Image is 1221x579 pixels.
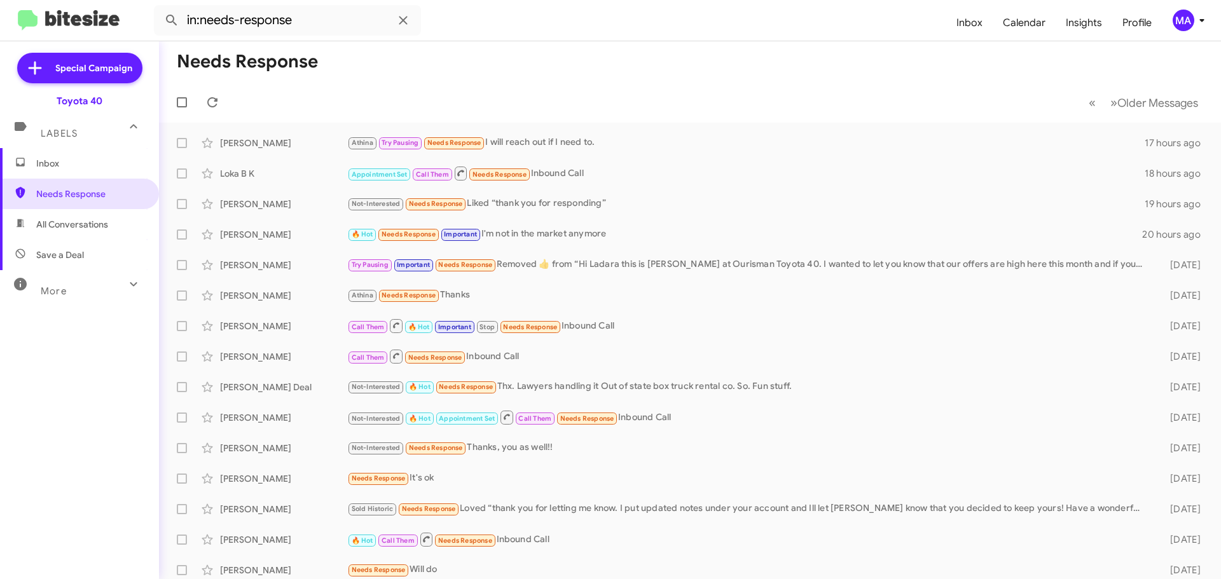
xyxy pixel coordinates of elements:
[220,167,347,180] div: Loka B K
[438,261,492,269] span: Needs Response
[946,4,993,41] a: Inbox
[57,95,102,107] div: Toyota 40
[408,323,430,331] span: 🔥 Hot
[1056,4,1112,41] a: Insights
[1082,90,1206,116] nav: Page navigation example
[1089,95,1096,111] span: «
[1173,10,1194,31] div: MA
[220,228,347,241] div: [PERSON_NAME]
[1112,4,1162,41] a: Profile
[352,200,401,208] span: Not-Interested
[1145,137,1211,149] div: 17 hours ago
[439,414,495,423] span: Appointment Set
[352,414,401,423] span: Not-Interested
[36,218,108,231] span: All Conversations
[347,288,1150,303] div: Thanks
[36,249,84,261] span: Save a Deal
[220,320,347,332] div: [PERSON_NAME]
[352,170,408,179] span: Appointment Set
[17,53,142,83] a: Special Campaign
[220,137,347,149] div: [PERSON_NAME]
[503,323,557,331] span: Needs Response
[347,348,1150,364] div: Inbound Call
[1145,167,1211,180] div: 18 hours ago
[352,323,385,331] span: Call Them
[220,350,347,363] div: [PERSON_NAME]
[347,471,1150,486] div: It's ok
[55,62,132,74] span: Special Campaign
[416,170,449,179] span: Call Them
[1110,95,1117,111] span: »
[347,409,1150,425] div: Inbound Call
[409,414,431,423] span: 🔥 Hot
[1142,228,1211,241] div: 20 hours ago
[1103,90,1206,116] button: Next
[352,566,406,574] span: Needs Response
[1150,411,1211,424] div: [DATE]
[347,318,1150,334] div: Inbound Call
[1150,564,1211,576] div: [DATE]
[220,381,347,393] div: [PERSON_NAME] Deal
[427,139,481,147] span: Needs Response
[347,135,1145,150] div: I will reach out if I need to.
[993,4,1056,41] a: Calendar
[560,414,614,423] span: Needs Response
[347,440,1150,455] div: Thanks, you as well!!
[352,291,373,299] span: Athina
[220,259,347,271] div: [PERSON_NAME]
[409,444,463,452] span: Needs Response
[1150,320,1211,332] div: [DATE]
[1150,381,1211,393] div: [DATE]
[1150,289,1211,302] div: [DATE]
[1150,533,1211,546] div: [DATE]
[382,139,418,147] span: Try Pausing
[347,379,1150,394] div: Thx. Lawyers handling it Out of state box truck rental co. So. Fun stuff.
[1150,472,1211,485] div: [DATE]
[41,128,78,139] span: Labels
[352,230,373,238] span: 🔥 Hot
[444,230,477,238] span: Important
[220,503,347,515] div: [PERSON_NAME]
[382,291,436,299] span: Needs Response
[1162,10,1207,31] button: MA
[352,261,389,269] span: Try Pausing
[220,564,347,576] div: [PERSON_NAME]
[479,323,495,331] span: Stop
[397,261,430,269] span: Important
[352,383,401,391] span: Not-Interested
[347,165,1145,181] div: Inbound Call
[347,196,1145,211] div: Liked “thank you for responding”
[220,411,347,424] div: [PERSON_NAME]
[1150,442,1211,454] div: [DATE]
[352,444,401,452] span: Not-Interested
[347,501,1150,516] div: Loved “thank you for letting me know. I put updated notes under your account and Ill let [PERSON_...
[154,5,421,36] input: Search
[347,227,1142,242] div: I'm not in the market anymore
[347,257,1150,272] div: Removed ‌👍‌ from “ Hi Ladara this is [PERSON_NAME] at Ourisman Toyota 40. I wanted to let you kno...
[177,51,318,72] h1: Needs Response
[409,383,431,391] span: 🔥 Hot
[352,139,373,147] span: Athina
[518,414,551,423] span: Call Them
[438,323,471,331] span: Important
[409,200,463,208] span: Needs Response
[439,383,493,391] span: Needs Response
[41,285,67,297] span: More
[1081,90,1103,116] button: Previous
[352,505,394,513] span: Sold Historic
[1145,198,1211,210] div: 19 hours ago
[408,353,462,362] span: Needs Response
[382,230,436,238] span: Needs Response
[438,536,492,545] span: Needs Response
[1150,259,1211,271] div: [DATE]
[36,157,144,170] span: Inbox
[402,505,456,513] span: Needs Response
[352,536,373,545] span: 🔥 Hot
[352,353,385,362] span: Call Them
[347,562,1150,577] div: Will do
[1150,503,1211,515] div: [DATE]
